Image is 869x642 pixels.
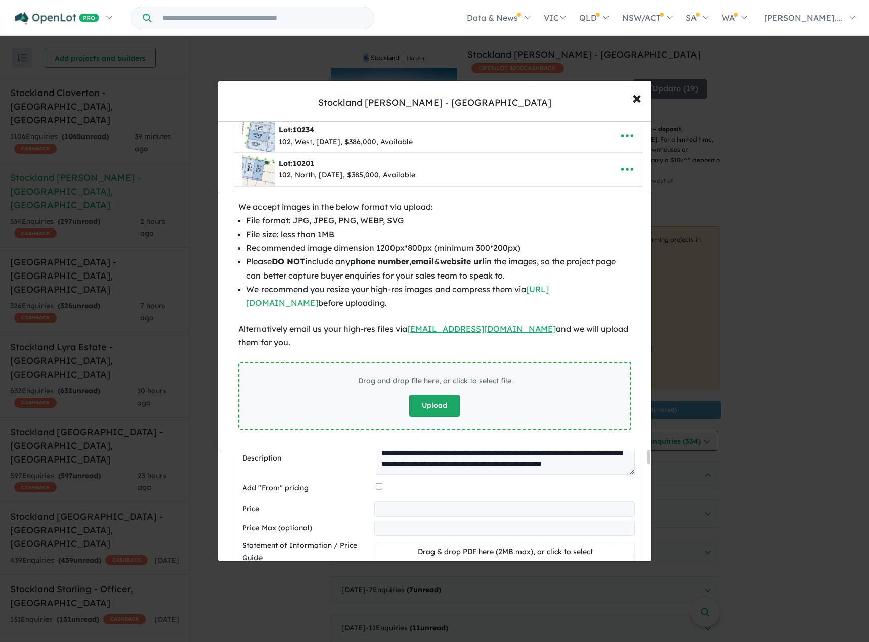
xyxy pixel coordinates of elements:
div: Drag and drop file here, or click to select file [358,375,511,387]
u: DO NOT [272,256,305,266]
input: Try estate name, suburb, builder or developer [153,7,372,29]
li: File format: JPG, JPEG, PNG, WEBP, SVG [246,214,631,227]
div: Alternatively email us your high-res files via and we will upload them for you. [238,322,631,349]
b: email [411,256,434,266]
div: We accept images in the below format via upload: [238,200,631,214]
a: [EMAIL_ADDRESS][DOMAIN_NAME] [407,324,556,334]
li: Please include any , & in the images, so the project page can better capture buyer enquiries for ... [246,255,631,282]
li: File size: less than 1MB [246,227,631,241]
span: [PERSON_NAME].... [764,13,842,23]
button: Upload [409,395,460,417]
b: phone number [350,256,409,266]
a: [URL][DOMAIN_NAME] [246,284,549,308]
li: Recommended image dimension 1200px*800px (minimum 300*200px) [246,241,631,255]
img: Openlot PRO Logo White [15,12,99,25]
li: We recommend you resize your high-res images and compress them via before uploading. [246,283,631,310]
b: website url [440,256,485,266]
